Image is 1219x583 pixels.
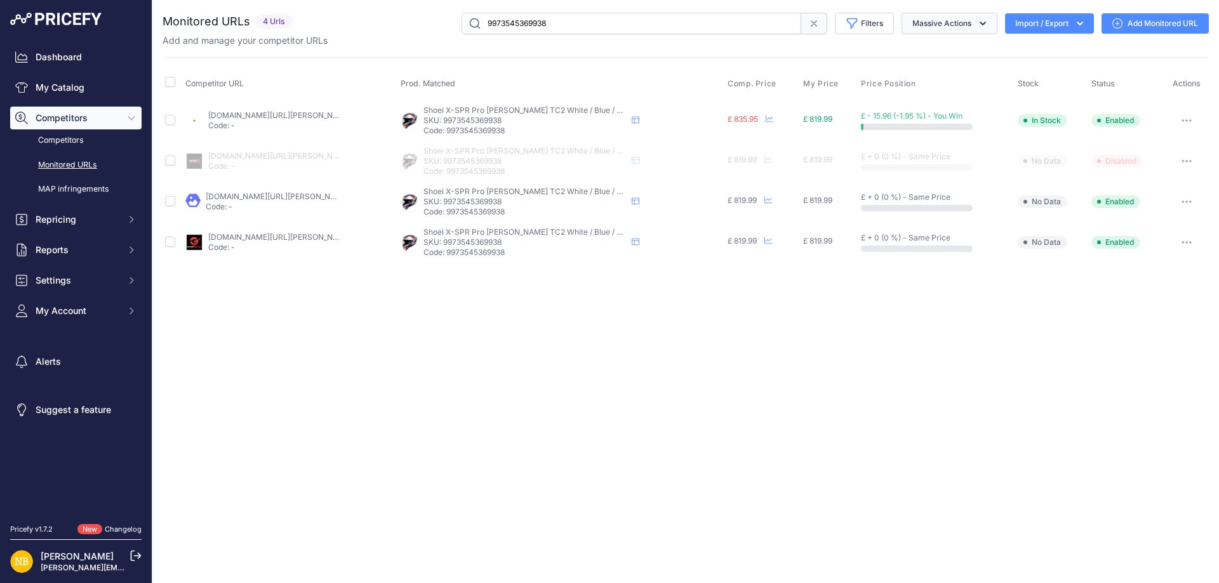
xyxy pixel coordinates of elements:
span: £ + 0 (0 %) - Same Price [861,192,950,202]
a: [DOMAIN_NAME][URL][PERSON_NAME] [208,232,352,242]
p: Code: - [208,121,340,131]
a: MAP infringements [10,178,142,200]
span: £ 819.99 [803,195,832,205]
a: Alerts [10,350,142,373]
span: 4 Urls [255,15,293,29]
span: £ 819.99 [803,114,832,124]
a: [DOMAIN_NAME][URL][PERSON_NAME] [208,110,352,120]
p: Code: 9973545369938 [423,207,627,217]
button: My Price [803,79,841,89]
span: Enabled [1091,195,1140,208]
p: Add and manage your competitor URLs [163,34,328,47]
button: Reports [10,239,142,261]
button: Filters [835,13,894,34]
a: Changelog [105,525,142,534]
span: Stock [1018,79,1039,88]
button: Import / Export [1005,13,1094,34]
button: Price Position [861,79,918,89]
span: Shoei X-SPR Pro [PERSON_NAME] TC2 White / Blue / Red [423,227,630,237]
p: Code: - [206,202,338,212]
p: Code: 9973545369938 [423,126,627,136]
span: Actions [1173,79,1201,88]
a: [DOMAIN_NAME][URL][PERSON_NAME] [206,192,349,201]
a: Dashboard [10,46,142,69]
span: My Price [803,79,839,89]
input: Search [462,13,801,34]
span: Comp. Price [728,79,776,89]
button: Comp. Price [728,79,779,89]
span: Disabled [1091,155,1143,167]
p: SKU: 9973545369938 [423,237,627,247]
span: Prod. Matched [401,79,455,88]
button: Repricing [10,208,142,231]
p: Code: 9973545369938 [423,247,627,258]
span: No Data [1018,236,1067,249]
span: Status [1091,79,1115,88]
div: Pricefy v1.7.2 [10,524,53,535]
span: Competitor URL [185,79,244,88]
p: Code: - [208,161,340,171]
span: £ 819.99 [728,155,757,164]
span: Repricing [36,213,119,226]
nav: Sidebar [10,46,142,509]
span: £ + 0 (0 %) - Same Price [861,233,950,242]
a: [PERSON_NAME] [41,551,114,561]
span: Competitors [36,112,119,124]
span: In Stock [1018,114,1067,127]
a: Competitors [10,129,142,152]
button: Massive Actions [902,13,997,34]
h2: Monitored URLs [163,13,250,30]
img: Pricefy Logo [10,13,102,25]
span: New [77,524,102,535]
span: £ 819.99 [728,236,757,246]
span: Shoei X-SPR Pro [PERSON_NAME] TC2 White / Blue / Red [423,146,630,155]
p: SKU: 9973545369938 [423,156,627,166]
button: My Account [10,299,142,322]
a: Add Monitored URL [1102,13,1209,34]
button: Competitors [10,107,142,129]
span: No Data [1018,195,1067,208]
span: Shoei X-SPR Pro [PERSON_NAME] TC2 White / Blue / Red [423,105,630,115]
p: Code: 9973545369938 [423,166,627,176]
p: SKU: 9973545369938 [423,115,627,126]
span: £ 835.95 [728,114,758,124]
span: My Account [36,305,119,317]
a: [PERSON_NAME][EMAIL_ADDRESS][DOMAIN_NAME] [41,563,236,572]
a: Monitored URLs [10,154,142,176]
span: £ 819.99 [803,155,832,164]
span: Price Position [861,79,916,89]
span: Enabled [1091,236,1140,249]
p: SKU: 9973545369938 [423,197,627,207]
p: Code: - [208,242,340,252]
span: Enabled [1091,114,1140,127]
span: £ 819.99 [803,236,832,246]
a: Suggest a feature [10,398,142,421]
span: Reports [36,244,119,256]
a: My Catalog [10,76,142,99]
span: £ 819.99 [728,195,757,205]
button: Settings [10,269,142,292]
span: Settings [36,274,119,287]
span: £ + 0 (0 %) - Same Price [861,152,950,161]
a: [DOMAIN_NAME][URL][PERSON_NAME] [208,151,352,160]
span: Shoei X-SPR Pro [PERSON_NAME] TC2 White / Blue / Red [423,187,630,196]
span: £ - 15.96 (-1.95 %) - You Win [861,111,963,121]
span: No Data [1018,155,1067,167]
